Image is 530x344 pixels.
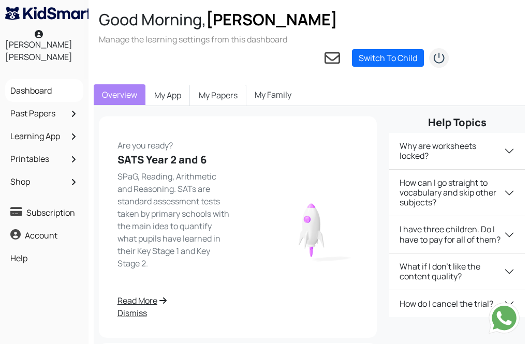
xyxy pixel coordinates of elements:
button: How can I go straight to vocabulary and skip other subjects? [389,170,525,216]
a: Help [8,249,81,267]
h3: Manage the learning settings from this dashboard [99,34,337,45]
button: How do I cancel the trial? [389,290,525,317]
img: rocket [265,190,358,263]
img: logout2.png [429,48,449,68]
a: Past Papers [8,104,81,122]
a: My App [145,84,190,106]
button: I have three children. Do I have to pay for all of them? [389,216,525,252]
a: Subscription [8,204,81,221]
a: Printables [8,150,81,168]
h5: Help Topics [389,116,525,129]
a: Account [8,227,81,244]
img: Send whatsapp message to +442080035976 [489,303,520,334]
p: SPaG, Reading, Arithmetic and Reasoning. SATs are standard assessment tests taken by primary scho... [117,170,232,270]
h2: Good Morning, [99,10,337,29]
button: What if I don't like the content quality? [389,253,525,290]
a: Switch To Child [352,49,424,67]
button: Why are worksheets locked? [389,133,525,169]
span: [PERSON_NAME] [206,9,337,30]
a: Shop [8,173,81,190]
img: KidSmart logo [5,7,91,20]
h5: SATS Year 2 and 6 [117,154,232,166]
p: Are you ready? [117,135,232,152]
a: My Family [246,84,300,105]
a: My Papers [190,84,246,106]
a: Overview [94,84,145,105]
a: Learning App [8,127,81,145]
a: Dashboard [8,82,81,99]
a: Dismiss [117,307,232,319]
a: Read More [117,294,232,307]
